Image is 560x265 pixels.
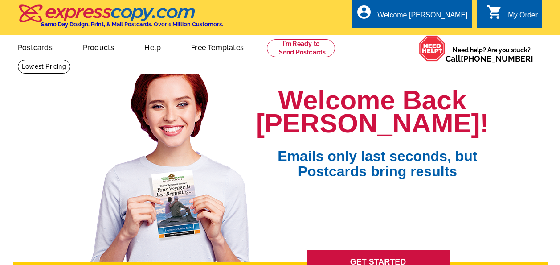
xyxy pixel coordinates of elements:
[461,54,533,63] a: [PHONE_NUMBER]
[486,10,538,21] a: shopping_cart My Order
[508,11,538,24] div: My Order
[130,36,175,57] a: Help
[4,36,67,57] a: Postcards
[69,36,129,57] a: Products
[356,4,372,20] i: account_circle
[85,66,256,262] img: welcome-back-logged-in.png
[377,11,467,24] div: Welcome [PERSON_NAME]
[486,4,503,20] i: shopping_cart
[446,54,533,63] span: Call
[419,35,446,62] img: help
[177,36,258,57] a: Free Templates
[256,89,489,135] h1: Welcome Back [PERSON_NAME]!
[18,11,223,28] a: Same Day Design, Print, & Mail Postcards. Over 1 Million Customers.
[266,135,489,179] span: Emails only last seconds, but Postcards bring results
[41,21,223,28] h4: Same Day Design, Print, & Mail Postcards. Over 1 Million Customers.
[446,46,538,63] span: Need help? Are you stuck?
